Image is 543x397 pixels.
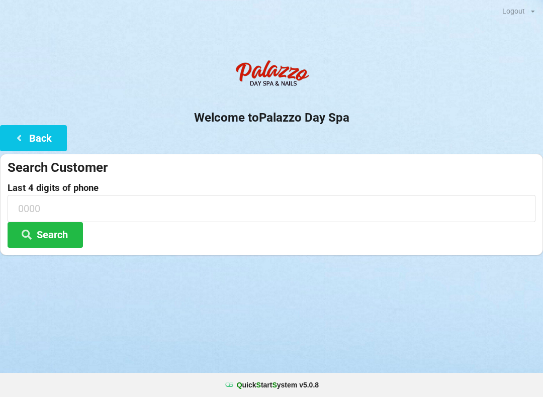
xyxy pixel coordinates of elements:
b: uick tart ystem v 5.0.8 [237,380,319,390]
img: PalazzoDaySpaNails-Logo.png [231,55,312,95]
span: Q [237,381,242,389]
span: S [256,381,261,389]
span: S [272,381,277,389]
button: Search [8,222,83,248]
input: 0000 [8,195,535,222]
div: Search Customer [8,159,535,176]
img: favicon.ico [224,380,234,390]
label: Last 4 digits of phone [8,183,535,193]
div: Logout [502,8,525,15]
